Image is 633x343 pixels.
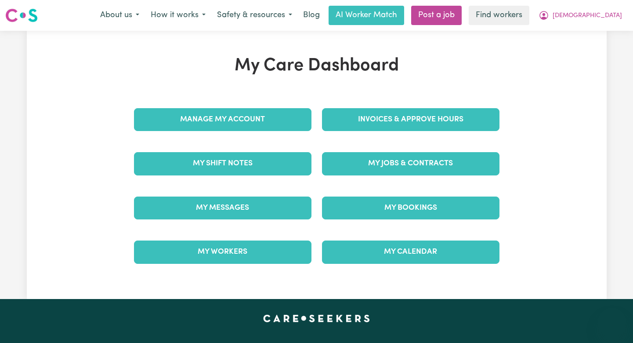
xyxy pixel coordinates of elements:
[94,6,145,25] button: About us
[598,308,626,336] iframe: Button to launch messaging window
[5,5,38,26] a: Careseekers logo
[129,55,505,77] h1: My Care Dashboard
[411,6,462,25] a: Post a job
[211,6,298,25] button: Safety & resources
[322,197,499,219] a: My Bookings
[134,197,311,219] a: My Messages
[533,6,628,25] button: My Account
[322,241,499,263] a: My Calendar
[329,6,404,25] a: AI Worker Match
[322,152,499,175] a: My Jobs & Contracts
[134,108,311,131] a: Manage My Account
[134,241,311,263] a: My Workers
[134,152,311,175] a: My Shift Notes
[145,6,211,25] button: How it works
[5,7,38,23] img: Careseekers logo
[263,315,370,322] a: Careseekers home page
[322,108,499,131] a: Invoices & Approve Hours
[469,6,529,25] a: Find workers
[553,11,622,21] span: [DEMOGRAPHIC_DATA]
[298,6,325,25] a: Blog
